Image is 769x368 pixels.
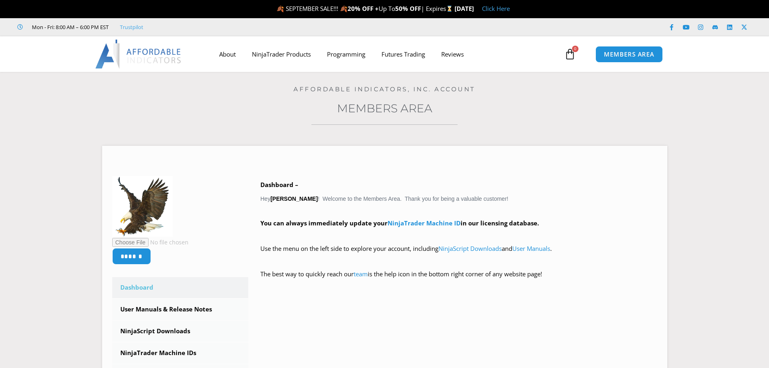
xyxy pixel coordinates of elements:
[388,219,461,227] a: NinjaTrader Machine ID
[433,45,472,63] a: Reviews
[373,45,433,63] a: Futures Trading
[112,277,249,298] a: Dashboard
[512,244,550,252] a: User Manuals
[211,45,244,63] a: About
[112,299,249,320] a: User Manuals & Release Notes
[438,244,502,252] a: NinjaScript Downloads
[277,4,455,13] span: 🍂 SEPTEMBER SALE!!! 🍂 Up To | Expires
[446,6,453,12] img: ⌛
[604,51,654,57] span: MEMBERS AREA
[319,45,373,63] a: Programming
[30,22,109,32] span: Mon - Fri: 8:00 AM – 6:00 PM EST
[354,270,368,278] a: team
[244,45,319,63] a: NinjaTrader Products
[337,101,432,115] a: Members Area
[293,85,476,93] a: Affordable Indicators, Inc. Account
[260,269,657,291] p: The best way to quickly reach our is the help icon in the bottom right corner of any website page!
[552,42,588,66] a: 0
[395,4,421,13] strong: 50% OFF
[112,343,249,364] a: NinjaTrader Machine IDs
[112,321,249,342] a: NinjaScript Downloads
[260,243,657,266] p: Use the menu on the left side to explore your account, including and .
[270,196,318,202] strong: [PERSON_NAME]
[120,22,143,32] a: Trustpilot
[260,219,539,227] strong: You can always immediately update your in our licensing database.
[455,4,474,13] strong: [DATE]
[482,4,510,13] a: Click Here
[112,176,173,237] img: 7e3a61d1d565afdf04785c02a1f387743f7540ae6f35524aec3347b3d12c2dd2
[95,40,182,69] img: LogoAI | Affordable Indicators – NinjaTrader
[572,46,578,52] span: 0
[260,179,657,291] div: Hey ! Welcome to the Members Area. Thank you for being a valuable customer!
[260,181,298,189] b: Dashboard –
[348,4,379,13] strong: 20% OFF +
[211,45,562,63] nav: Menu
[595,46,663,63] a: MEMBERS AREA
